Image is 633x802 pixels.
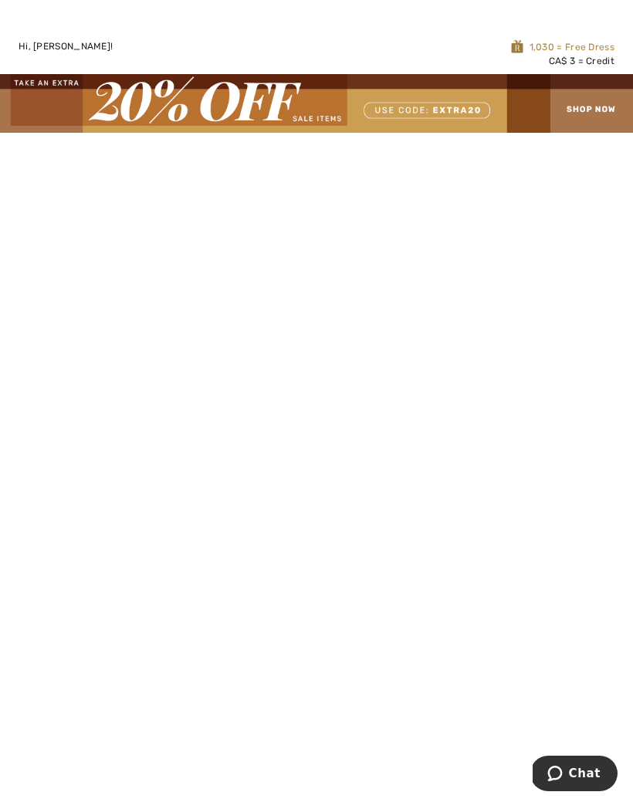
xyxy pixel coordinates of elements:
a: Hi, [PERSON_NAME]!1,030 = Free DressCA$ 3 = Credit [6,39,627,68]
div: CA$ 3 = Credit [274,54,614,68]
span: 1,030 = Free Dress [274,39,614,54]
img: Avenue Rewards [511,39,523,54]
span: Hi, [PERSON_NAME]! [19,41,113,52]
iframe: Opens a widget where you can chat to one of our agents [533,756,618,794]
